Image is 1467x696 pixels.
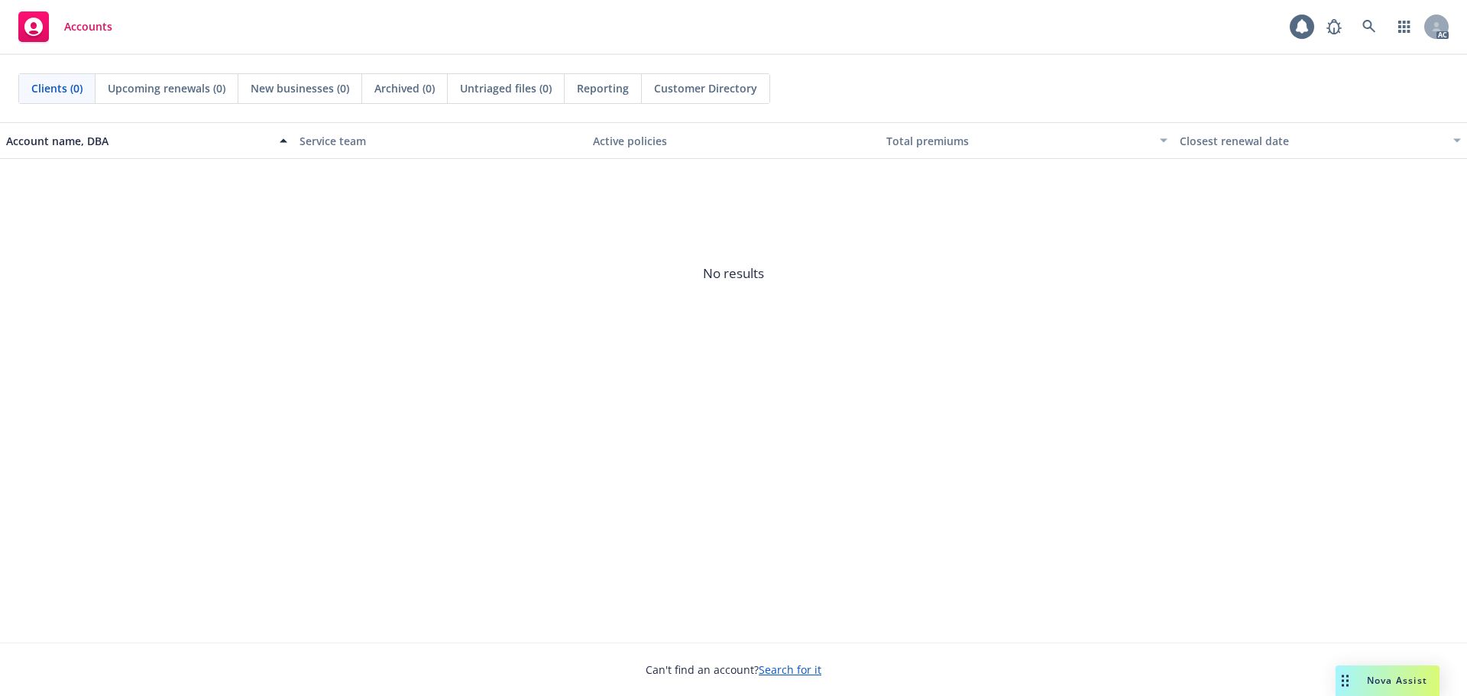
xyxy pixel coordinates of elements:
a: Search [1354,11,1384,42]
span: Untriaged files (0) [460,80,552,96]
span: Archived (0) [374,80,435,96]
div: Active policies [593,133,874,149]
div: Closest renewal date [1180,133,1444,149]
span: Can't find an account? [646,662,821,678]
span: Nova Assist [1367,674,1427,687]
span: Clients (0) [31,80,83,96]
button: Nova Assist [1336,665,1439,696]
a: Report a Bug [1319,11,1349,42]
div: Service team [300,133,581,149]
button: Total premiums [880,122,1174,159]
button: Service team [293,122,587,159]
button: Active policies [587,122,880,159]
div: Total premiums [886,133,1151,149]
a: Accounts [12,5,118,48]
span: Upcoming renewals (0) [108,80,225,96]
a: Search for it [759,662,821,677]
span: New businesses (0) [251,80,349,96]
span: Reporting [577,80,629,96]
div: Account name, DBA [6,133,270,149]
button: Closest renewal date [1174,122,1467,159]
span: Customer Directory [654,80,757,96]
span: Accounts [64,21,112,33]
a: Switch app [1389,11,1420,42]
div: Drag to move [1336,665,1355,696]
